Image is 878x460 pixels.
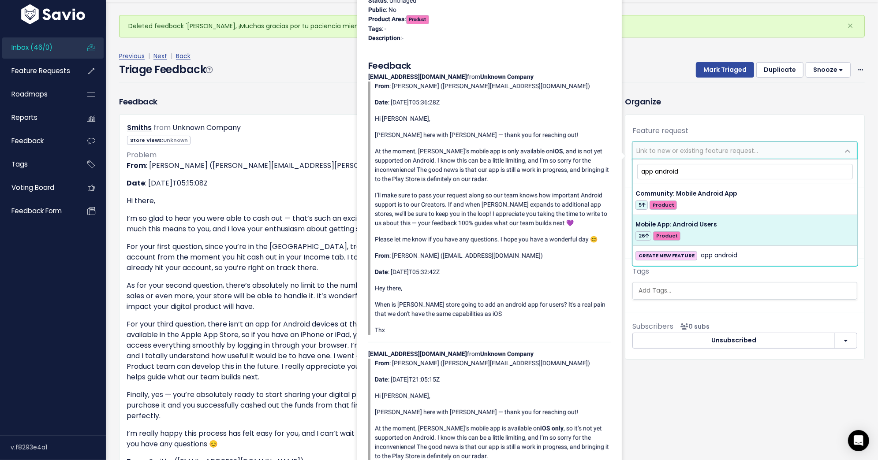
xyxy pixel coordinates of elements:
[635,231,651,241] span: 26
[375,99,388,106] strong: Date
[848,430,869,451] div: Open Intercom Messenger
[375,267,611,277] p: : [DATE]T05:32:42Z
[2,201,73,221] a: Feedback form
[11,43,52,52] span: Inbox (46/0)
[2,61,73,81] a: Feature Requests
[375,82,389,89] strong: From
[11,436,106,459] div: v.f8293e4a1
[368,6,386,13] strong: Public
[11,206,62,215] span: Feedback form
[406,15,429,24] span: Product
[2,131,73,151] a: Feedback
[127,160,590,171] p: : [PERSON_NAME] ([PERSON_NAME][EMAIL_ADDRESS][PERSON_NAME][DOMAIN_NAME])
[375,284,611,293] p: Hey there,
[11,183,54,192] span: Voting Board
[375,300,611,319] p: When is [PERSON_NAME] store going to add an android app for users? It's a real pain that we don't...
[480,73,534,80] strong: Unknown Company
[368,73,467,80] strong: [EMAIL_ADDRESS][DOMAIN_NAME]
[632,126,688,136] label: Feature request
[636,146,758,155] span: Link to new or existing feature request...
[756,62,803,78] button: Duplicate
[127,196,590,206] p: Hi there,
[163,137,188,144] span: Unknown
[153,122,171,133] span: from
[375,326,611,335] p: Thx
[11,136,44,145] span: Feedback
[402,34,404,41] span: -
[701,250,737,261] span: app android
[653,231,680,241] span: Product
[127,178,590,189] p: : [DATE]T05:15:08Z
[2,108,73,128] a: Reports
[127,136,191,145] span: Store Views:
[375,191,611,228] p: I’ll make sure to pass your request along so our team knows how important Android support is to o...
[368,350,467,357] strong: [EMAIL_ADDRESS][DOMAIN_NAME]
[635,200,648,210] span: 5
[375,376,388,383] strong: Date
[375,251,611,260] p: : [PERSON_NAME] ([EMAIL_ADDRESS][DOMAIN_NAME])
[2,178,73,198] a: Voting Board
[127,178,145,188] strong: Date
[838,15,862,37] button: Close
[127,160,146,171] strong: From
[635,189,737,198] span: Community: Mobile Android App
[176,52,191,60] a: Back
[153,52,167,60] a: Next
[677,322,710,331] span: <p><strong>Subscribers</strong><br><br> No subscribers yet<br> </p>
[375,408,611,417] p: [PERSON_NAME] here with [PERSON_NAME] — thank you for reaching out!
[639,252,695,259] strong: CREATE NEW FEATURE
[127,122,152,133] a: Smiths
[127,280,590,312] p: As for your second question, there’s absolutely no limit to the number of sales your store can ge...
[632,266,649,277] label: Tags
[2,84,73,104] a: Roadmaps
[127,319,590,382] p: For your third question, there isn’t an app for Android devices at the moment. However, there is ...
[127,390,590,421] p: Finally, yes — you’re absolutely ready to start sharing your digital product. It’s already live, ...
[635,286,865,295] input: Add Tags...
[632,333,835,349] button: Unsubscribed
[375,359,611,368] p: : [PERSON_NAME] ([PERSON_NAME][EMAIL_ADDRESS][DOMAIN_NAME])
[127,150,157,160] span: Problem
[146,52,152,60] span: |
[375,130,611,140] p: [PERSON_NAME] here with [PERSON_NAME] — thank you for reaching out!
[127,241,590,273] p: For your first question, since you’re in the [GEOGRAPHIC_DATA], transfers usually take about a da...
[11,113,37,122] span: Reports
[19,4,87,24] img: logo-white.9d6f32f41409.svg
[119,15,865,37] div: Deleted feedback '[PERSON_NAME], ¡Muchas gracias por tu paciencia mientras consultaba con el equi...
[375,268,388,275] strong: Date
[375,235,611,244] p: Please let me know if you have any questions. I hope you have a wonderful day 😊
[172,122,241,134] div: Unknown Company
[632,321,673,331] span: Subscribers
[480,350,534,357] strong: Unknown Company
[11,89,48,99] span: Roadmaps
[696,62,754,78] button: Mark Triaged
[375,375,611,384] p: : [DATE]T21:05:15Z
[540,425,564,432] strong: iOS only
[375,82,611,91] p: : [PERSON_NAME] ([PERSON_NAME][EMAIL_ADDRESS][DOMAIN_NAME])
[806,62,851,78] button: Snooze
[847,19,853,33] span: ×
[375,98,611,107] p: : [DATE]T05:36:28Z
[11,160,28,169] span: Tags
[635,220,717,229] span: Mobile App: Android Users
[375,114,611,123] p: Hi [PERSON_NAME],
[11,66,70,75] span: Feature Requests
[2,154,73,174] a: Tags
[2,37,73,58] a: Inbox (46/0)
[375,147,611,184] p: At the moment, [PERSON_NAME]’s mobile app is only available on , and is not yet supported on Andr...
[119,62,213,78] h4: Triage Feedback
[650,200,677,210] span: Product
[368,59,611,72] h5: Feedback
[368,15,405,22] strong: Product Area
[368,34,400,41] strong: Description
[375,360,389,367] strong: From
[625,96,865,108] h3: Organize
[119,52,145,60] a: Previous
[375,252,389,259] strong: From
[553,148,563,155] strong: iOS
[375,391,611,401] p: Hi [PERSON_NAME],
[119,96,157,108] h3: Feedback
[368,25,382,32] strong: Tags
[127,428,590,449] p: I’m really happy this process has felt easy for you, and I can’t wait to see all the success that...
[127,213,590,234] p: I’m so glad to hear you were able to cash out — that’s such an exciting step, and thank you for s...
[169,52,174,60] span: |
